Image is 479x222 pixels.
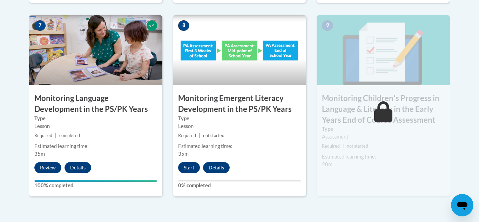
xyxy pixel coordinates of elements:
span: completed [59,133,80,138]
span: 35m [34,151,45,157]
h3: Monitoring Childrenʹs Progress in Language & Literacy in the Early Years End of Course Assessment [317,93,450,125]
div: Estimated learning time: [34,142,157,150]
div: Estimated learning time: [322,153,445,161]
div: Your progress [34,180,157,182]
div: Lesson [34,122,157,130]
span: 7 [34,20,46,31]
label: 100% completed [34,182,157,189]
span: not started [203,133,224,138]
label: Type [34,115,157,122]
span: | [343,143,344,149]
label: 0% completed [178,182,301,189]
img: Course Image [29,15,162,85]
label: Type [178,115,301,122]
button: Start [178,162,200,173]
span: | [199,133,200,138]
span: not started [347,143,368,149]
iframe: Button to launch messaging window [451,194,473,216]
button: Details [203,162,230,173]
button: Review [34,162,61,173]
label: Type [322,125,445,133]
div: Lesson [178,122,301,130]
div: Assessment [322,133,445,141]
button: Details [65,162,91,173]
span: | [55,133,56,138]
div: Estimated learning time: [178,142,301,150]
img: Course Image [317,15,450,85]
span: Required [178,133,196,138]
h3: Monitoring Emergent Literacy Development in the PS/PK Years [173,93,306,115]
span: Required [34,133,52,138]
span: Required [322,143,340,149]
span: 35m [178,151,189,157]
img: Course Image [173,15,306,85]
h3: Monitoring Language Development in the PS/PK Years [29,93,162,115]
span: 9 [322,20,333,31]
span: 8 [178,20,189,31]
span: 20m [322,161,332,167]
